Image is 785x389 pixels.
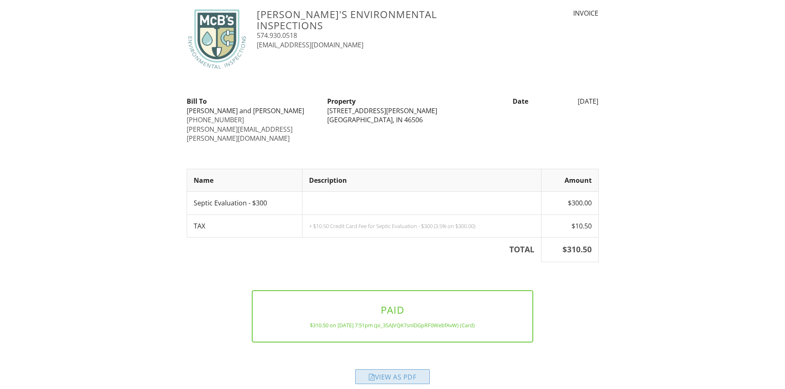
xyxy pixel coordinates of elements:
th: Name [187,169,302,191]
div: INVOICE [503,9,598,18]
div: Date [463,97,533,106]
div: + $10.50 Credit Card Fee for Septic Evaluation - $300 (3.5% on $300.00) [309,223,534,229]
a: [PERSON_NAME][EMAIL_ADDRESS][PERSON_NAME][DOMAIN_NAME] [187,125,293,143]
a: 574.930.0518 [257,31,297,40]
th: $310.50 [541,237,598,262]
div: View as PDF [355,369,430,384]
div: [GEOGRAPHIC_DATA], IN 46506 [327,115,458,124]
div: [STREET_ADDRESS][PERSON_NAME] [327,106,458,115]
a: [EMAIL_ADDRESS][DOMAIN_NAME] [257,40,363,49]
td: $300.00 [541,192,598,214]
div: [DATE] [533,97,604,106]
h3: PAID [266,304,519,315]
td: $10.50 [541,214,598,237]
td: TAX [187,214,302,237]
strong: Bill To [187,97,207,106]
div: $310.50 on [DATE] 7:51pm (pi_3SAJVQK7snlDGpRF0WebfAvW) (Card) [266,322,519,328]
h3: [PERSON_NAME]'s Environmental Inspections [257,9,493,31]
div: [PERSON_NAME] and [PERSON_NAME] [187,106,317,115]
img: McBEI_logo_shield.png [187,9,247,69]
a: [PHONE_NUMBER] [187,115,244,124]
span: Septic Evaluation - $300 [194,198,267,207]
a: View as PDF [355,375,430,384]
strong: Property [327,97,356,106]
th: Description [302,169,541,191]
th: Amount [541,169,598,191]
th: TOTAL [187,237,541,262]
